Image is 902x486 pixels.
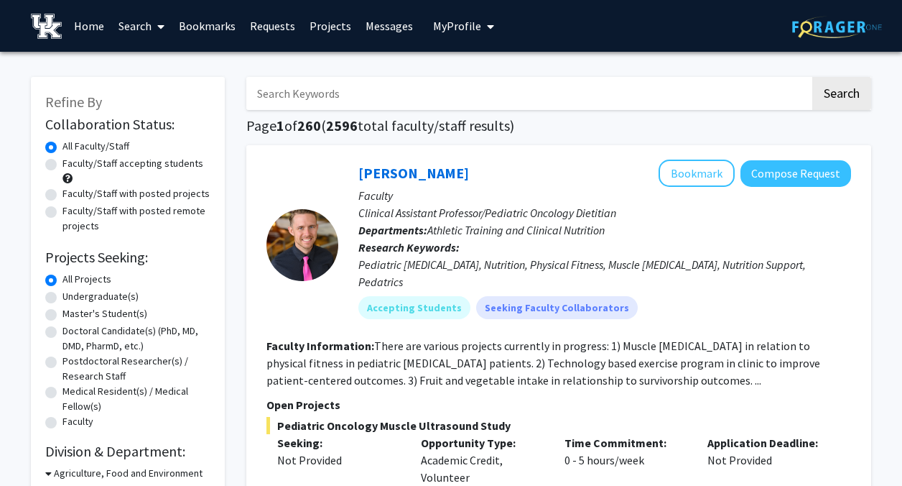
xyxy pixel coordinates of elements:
div: Pediatric [MEDICAL_DATA], Nutrition, Physical Fitness, Muscle [MEDICAL_DATA], Nutrition Support, ... [358,256,851,290]
label: Medical Resident(s) / Medical Fellow(s) [62,384,210,414]
div: Not Provided [697,434,840,486]
h1: Page of ( total faculty/staff results) [246,117,871,134]
p: Seeking: [277,434,399,451]
b: Faculty Information: [266,339,374,353]
div: Not Provided [277,451,399,469]
iframe: Chat [11,421,61,475]
h2: Collaboration Status: [45,116,210,133]
a: Bookmarks [172,1,243,51]
fg-read-more: There are various projects currently in progress: 1) Muscle [MEDICAL_DATA] in relation to physica... [266,339,820,388]
label: All Projects [62,272,111,287]
span: Pediatric Oncology Muscle Ultrasound Study [266,417,851,434]
span: My Profile [433,19,481,33]
label: Faculty/Staff with posted remote projects [62,203,210,234]
input: Search Keywords [246,77,810,110]
p: Time Commitment: [564,434,687,451]
mat-chip: Seeking Faculty Collaborators [476,296,638,319]
p: Open Projects [266,396,851,413]
b: Research Keywords: [358,240,460,255]
label: Faculty [62,414,93,429]
p: Application Deadline: [707,434,829,451]
button: Search [812,77,871,110]
p: Clinical Assistant Professor/Pediatric Oncology Dietitian [358,204,851,221]
div: 0 - 5 hours/week [554,434,697,486]
a: [PERSON_NAME] [358,164,469,182]
label: Undergraduate(s) [62,289,139,304]
a: Home [67,1,111,51]
div: Academic Credit, Volunteer [410,434,554,486]
a: Messages [358,1,420,51]
span: 2596 [326,116,358,134]
label: Faculty/Staff accepting students [62,156,203,171]
img: ForagerOne Logo [792,16,882,38]
span: 260 [297,116,321,134]
label: Doctoral Candidate(s) (PhD, MD, DMD, PharmD, etc.) [62,324,210,354]
h2: Division & Department: [45,443,210,460]
a: Search [111,1,172,51]
p: Opportunity Type: [421,434,543,451]
label: Master's Student(s) [62,306,147,321]
mat-chip: Accepting Students [358,296,470,319]
span: 1 [276,116,284,134]
label: All Faculty/Staff [62,139,129,154]
span: Athletic Training and Clinical Nutrition [427,223,605,237]
label: Postdoctoral Researcher(s) / Research Staff [62,354,210,384]
button: Add Corey Hawes to Bookmarks [659,160,735,187]
p: Faculty [358,187,851,204]
a: Projects [302,1,358,51]
span: Refine By [45,93,102,111]
h3: Agriculture, Food and Environment [54,466,203,481]
a: Requests [243,1,302,51]
b: Departments: [358,223,427,237]
button: Compose Request to Corey Hawes [740,160,851,187]
img: University of Kentucky Logo [31,14,62,39]
h2: Projects Seeking: [45,249,210,266]
label: Faculty/Staff with posted projects [62,186,210,201]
